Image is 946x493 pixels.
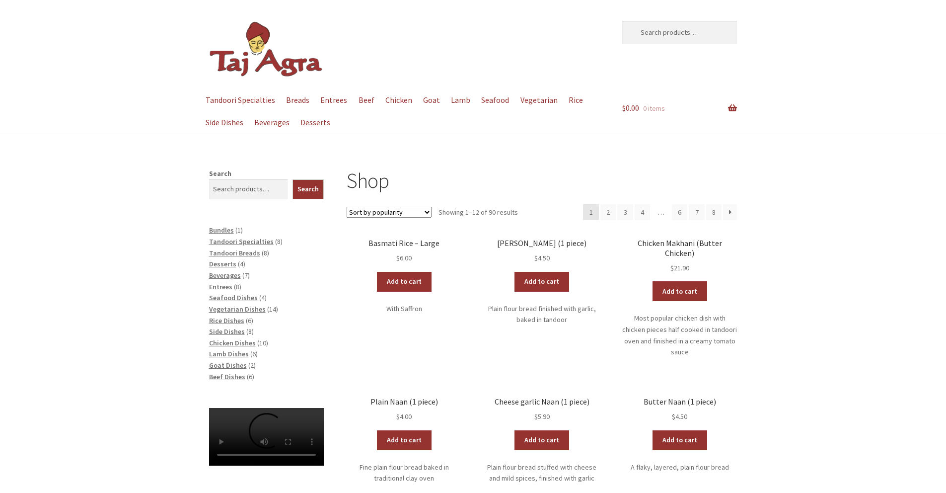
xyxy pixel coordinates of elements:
[438,204,518,220] p: Showing 1–12 of 90 results
[534,412,550,421] bdi: 5.90
[236,282,239,291] span: 8
[622,89,737,128] a: $0.00 0 items
[377,272,432,292] a: Add to cart: “Basmati Rice - Large”
[380,89,417,111] a: Chicken
[396,412,412,421] bdi: 4.00
[282,89,314,111] a: Breads
[706,204,722,220] a: Page 8
[209,305,266,314] a: Vegetarian Dishes
[622,397,737,407] h2: Butter Naan (1 piece)
[250,361,254,370] span: 2
[485,303,599,326] p: Plain flour bread finished with garlic, baked in tandoor
[583,204,599,220] span: Page 1
[534,412,538,421] span: $
[209,338,256,347] span: Chicken Dishes
[377,430,432,450] a: Add to cart: “Plain Naan (1 piece)”
[354,89,379,111] a: Beef
[209,271,241,280] a: Beverages
[635,204,651,220] a: Page 4
[209,89,599,134] nav: Primary Navigation
[418,89,444,111] a: Goat
[296,111,335,134] a: Desserts
[622,462,737,473] p: A flaky, layered, plain flour bread
[252,349,256,358] span: 6
[672,204,688,220] a: Page 6
[347,397,461,407] h2: Plain Naan (1 piece)
[209,179,288,199] input: Search products…
[209,169,231,178] label: Search
[209,259,236,268] a: Desserts
[652,204,670,220] span: …
[264,248,267,257] span: 8
[347,462,461,484] p: Fine plain flour bread baked in traditional clay oven
[485,239,599,248] h2: [PERSON_NAME] (1 piece)
[622,239,737,258] h2: Chicken Makhani (Butter Chicken)
[672,412,675,421] span: $
[622,103,626,113] span: $
[347,239,461,248] h2: Basmati Rice – Large
[209,327,245,336] a: Side Dishes
[347,397,461,422] a: Plain Naan (1 piece) $4.00
[244,271,248,280] span: 7
[622,103,639,113] span: 0.00
[209,282,232,291] a: Entrees
[723,204,737,220] a: →
[209,372,245,381] span: Beef Dishes
[477,89,514,111] a: Seafood
[209,316,244,325] a: Rice Dishes
[209,361,247,370] a: Goat Dishes
[347,239,461,264] a: Basmati Rice – Large $6.00
[347,303,461,315] p: With Saffron
[622,239,737,273] a: Chicken Makhani (Butter Chicken) $21.90
[201,111,248,134] a: Side Dishes
[643,104,665,113] span: 0 items
[583,204,737,220] nav: Product Pagination
[622,397,737,422] a: Butter Naan (1 piece) $4.50
[617,204,633,220] a: Page 3
[209,237,274,246] span: Tandoori Specialties
[277,237,281,246] span: 8
[672,412,687,421] bdi: 4.50
[261,293,265,302] span: 4
[292,179,324,199] button: Search
[396,412,400,421] span: $
[653,430,707,450] a: Add to cart: “Butter Naan (1 piece)”
[269,305,276,314] span: 14
[600,204,616,220] a: Page 2
[485,397,599,422] a: Cheese garlic Naan (1 piece) $5.90
[209,248,260,257] a: Tandoori Breads
[316,89,352,111] a: Entrees
[201,89,280,111] a: Tandoori Specialties
[209,293,258,302] a: Seafood Dishes
[622,313,737,358] p: Most popular chicken dish with chicken pieces half cooked in tandoori oven and finished in a crea...
[248,327,252,336] span: 8
[485,462,599,484] p: Plain flour bread stuffed with cheese and mild spices, finished with garlic
[689,204,705,220] a: Page 7
[485,397,599,407] h2: Cheese garlic Naan (1 piece)
[248,316,251,325] span: 6
[446,89,475,111] a: Lamb
[534,253,550,262] bdi: 4.50
[209,226,234,235] a: Bundles
[670,263,689,272] bdi: 21.90
[259,338,266,347] span: 10
[396,253,412,262] bdi: 6.00
[249,372,252,381] span: 6
[347,207,432,218] select: Shop order
[515,89,562,111] a: Vegetarian
[622,21,737,44] input: Search products…
[209,349,249,358] a: Lamb Dishes
[347,168,737,193] h1: Shop
[485,239,599,264] a: [PERSON_NAME] (1 piece) $4.50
